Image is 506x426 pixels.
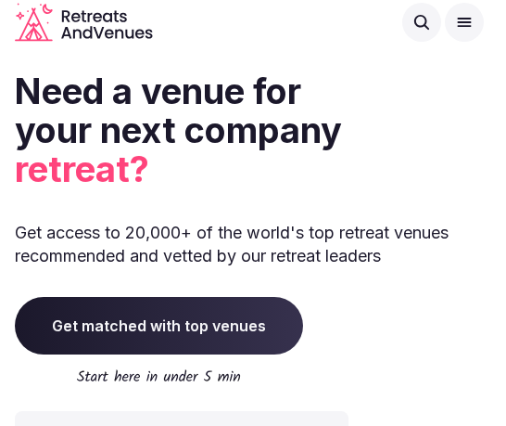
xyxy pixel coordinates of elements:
[77,369,241,381] img: Start here in under 5 min
[15,3,153,42] svg: Retreats and Venues company logo
[15,150,491,189] span: retreat?
[15,70,342,151] span: Need a venue for your next company
[15,3,153,42] a: Visit the homepage
[15,221,491,267] p: Get access to 20,000+ of the world's top retreat venues recommended and vetted by our retreat lea...
[15,297,303,355] a: Get matched with top venues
